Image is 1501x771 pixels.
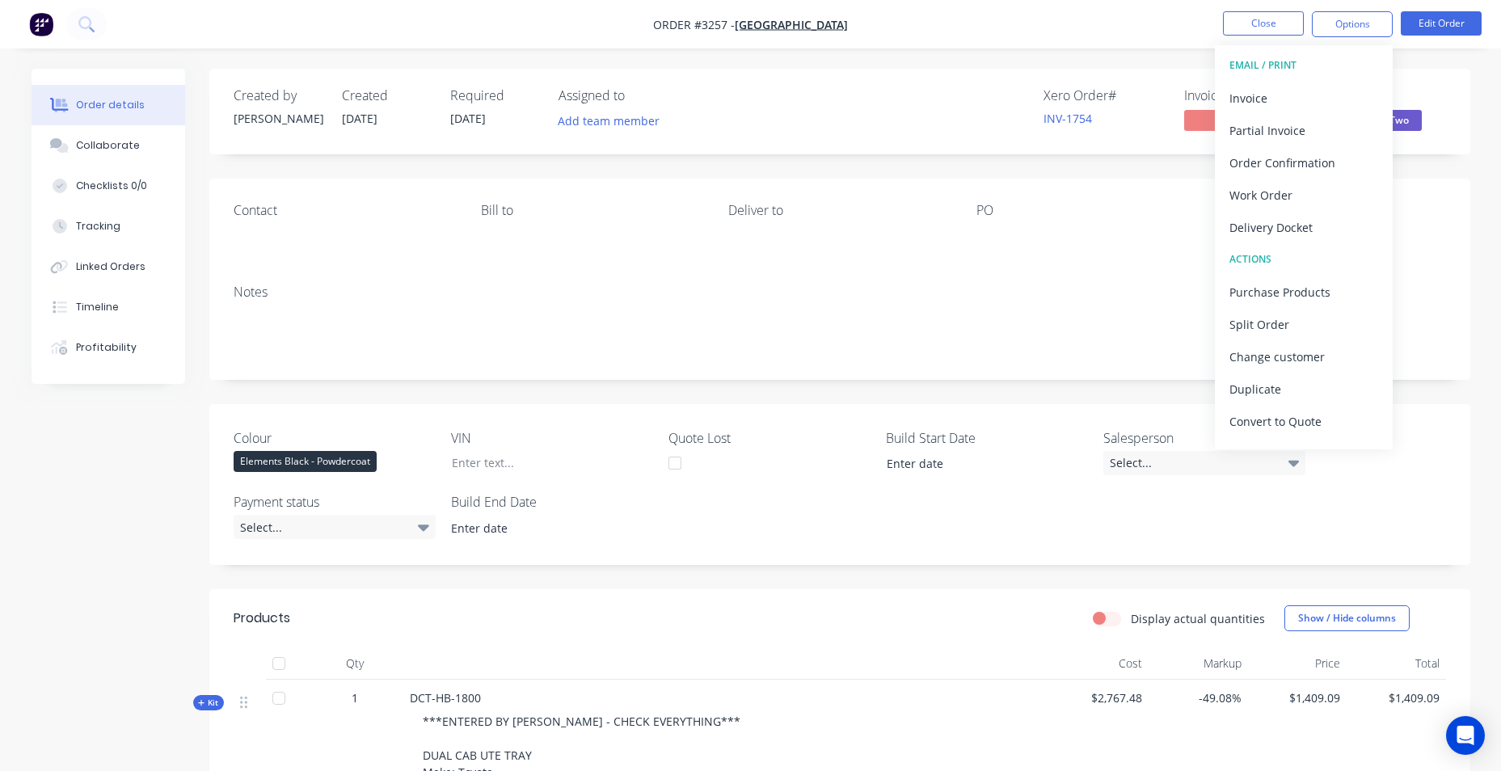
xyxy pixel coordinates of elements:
button: Tracking [32,206,185,246]
div: Products [234,609,290,628]
a: INV-1754 [1044,111,1092,126]
div: Work Order [1229,183,1378,207]
div: Total [1347,647,1446,680]
label: VIN [451,428,653,448]
button: Collaborate [32,125,185,166]
div: Xero Order # [1044,88,1165,103]
span: -49.08% [1155,689,1242,706]
div: Timeline [76,300,119,314]
div: ACTIONS [1229,249,1378,270]
div: Collaborate [76,138,140,153]
button: ACTIONS [1215,243,1393,276]
button: Order Confirmation [1215,146,1393,179]
div: Contact [234,203,455,218]
div: Invoice [1229,86,1378,110]
button: Close [1223,11,1304,36]
div: Partial Invoice [1229,119,1378,142]
div: Qty [306,647,403,680]
img: Factory [29,12,53,36]
div: Checklists 0/0 [76,179,147,193]
div: Select... [1103,451,1305,475]
div: Order Confirmation [1229,151,1378,175]
div: Elements Black - Powdercoat [234,451,377,472]
a: [GEOGRAPHIC_DATA] [735,17,848,32]
button: Work Order [1215,179,1393,211]
div: Markup [1149,647,1248,680]
input: Enter date [875,452,1077,476]
span: [DATE] [342,111,377,126]
span: 1 [352,689,358,706]
div: Kit [193,695,224,710]
label: Display actual quantities [1131,610,1265,627]
div: Invoiced [1184,88,1305,103]
div: Linked Orders [76,259,145,274]
div: Price [1248,647,1347,680]
button: Show / Hide columns [1284,605,1410,631]
button: Checklists 0/0 [32,166,185,206]
button: Profitability [32,327,185,368]
button: Timeline [32,287,185,327]
button: Archive [1215,437,1393,470]
div: Profitability [76,340,137,355]
div: Change customer [1229,345,1378,369]
label: Payment status [234,492,436,512]
div: Tracking [76,219,120,234]
div: Assigned to [559,88,720,103]
span: No [1184,110,1281,130]
div: EMAIL / PRINT [1229,55,1378,76]
button: Change customer [1215,340,1393,373]
label: Build End Date [451,492,653,512]
button: Split Order [1215,308,1393,340]
button: Order details [32,85,185,125]
div: PO [976,203,1198,218]
span: [DATE] [450,111,486,126]
button: Invoice [1215,82,1393,114]
div: [PERSON_NAME] [234,110,323,127]
span: Order #3257 - [653,17,735,32]
div: Deliver to [728,203,950,218]
div: Split Order [1229,313,1378,336]
div: Cost [1050,647,1149,680]
button: Linked Orders [32,246,185,287]
button: Add team member [549,110,668,132]
button: Partial Invoice [1215,114,1393,146]
span: $1,409.09 [1254,689,1341,706]
div: Created by [234,88,323,103]
button: Purchase Products [1215,276,1393,308]
label: Colour [234,428,436,448]
div: Required [450,88,539,103]
label: Salesperson [1103,428,1305,448]
div: Open Intercom Messenger [1446,716,1485,755]
span: $2,767.48 [1056,689,1143,706]
span: Kit [198,697,219,709]
button: Options [1312,11,1393,37]
button: Duplicate [1215,373,1393,405]
div: Archive [1229,442,1378,466]
input: Enter date [440,516,641,540]
div: Bill to [481,203,702,218]
div: Delivery Docket [1229,216,1378,239]
span: DCT-HB-1800 [410,690,481,706]
button: Delivery Docket [1215,211,1393,243]
div: Created [342,88,431,103]
label: Quote Lost [668,428,871,448]
div: Order details [76,98,145,112]
div: Duplicate [1229,377,1378,401]
button: EMAIL / PRINT [1215,49,1393,82]
button: Edit Order [1401,11,1482,36]
div: Purchase Products [1229,280,1378,304]
div: Convert to Quote [1229,410,1378,433]
label: Build Start Date [886,428,1088,448]
div: Notes [234,284,1446,300]
button: Convert to Quote [1215,405,1393,437]
button: Add team member [559,110,668,132]
div: Select... [234,515,436,539]
span: $1,409.09 [1353,689,1440,706]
